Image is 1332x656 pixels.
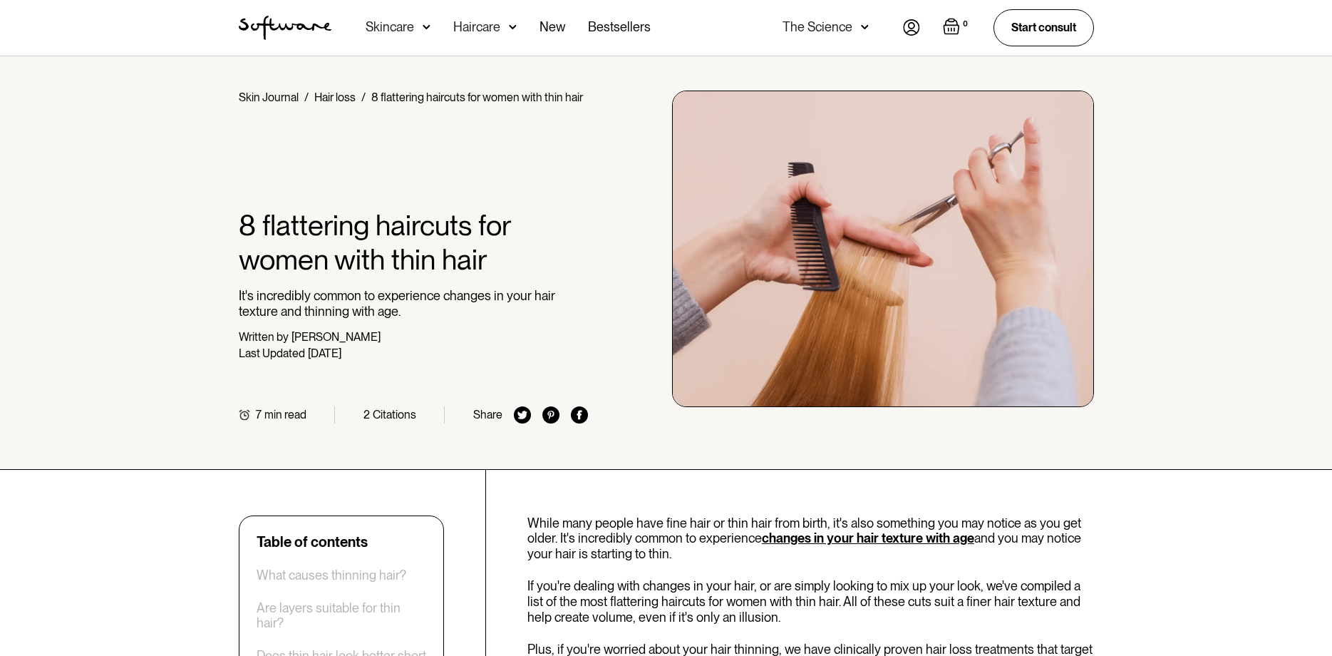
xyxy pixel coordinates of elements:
div: Table of contents [257,533,368,550]
a: Hair loss [314,91,356,104]
a: Are layers suitable for thin hair? [257,600,426,631]
img: pinterest icon [542,406,559,424]
img: arrow down [861,20,869,34]
p: While many people have fine hair or thin hair from birth, it's also something you may notice as y... [527,516,1094,562]
div: Written by [239,330,289,344]
img: twitter icon [514,406,531,424]
div: 0 [960,18,971,31]
div: [DATE] [308,347,341,360]
h1: 8 flattering haircuts for women with thin hair [239,208,589,277]
img: arrow down [423,20,430,34]
div: / [304,91,309,104]
div: 7 [256,408,262,421]
img: arrow down [509,20,517,34]
div: [PERSON_NAME] [291,330,381,344]
div: Haircare [453,20,500,34]
a: Open empty cart [943,18,971,38]
div: Skincare [366,20,414,34]
div: / [361,91,366,104]
a: What causes thinning hair? [257,568,406,583]
a: Skin Journal [239,91,299,104]
div: Citations [373,408,416,421]
div: min read [264,408,306,421]
img: facebook icon [571,406,588,424]
a: Start consult [993,9,1094,46]
a: home [239,16,331,40]
div: The Science [783,20,852,34]
div: 2 [363,408,370,421]
a: changes in your hair texture with age [762,531,974,545]
div: 8 flattering haircuts for women with thin hair [371,91,583,104]
img: Software Logo [239,16,331,40]
p: If you're dealing with changes in your hair, or are simply looking to mix up your look, we've com... [527,578,1094,625]
div: Last Updated [239,347,305,360]
p: It's incredibly common to experience changes in your hair texture and thinning with age. [239,288,589,319]
div: Share [473,408,502,421]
